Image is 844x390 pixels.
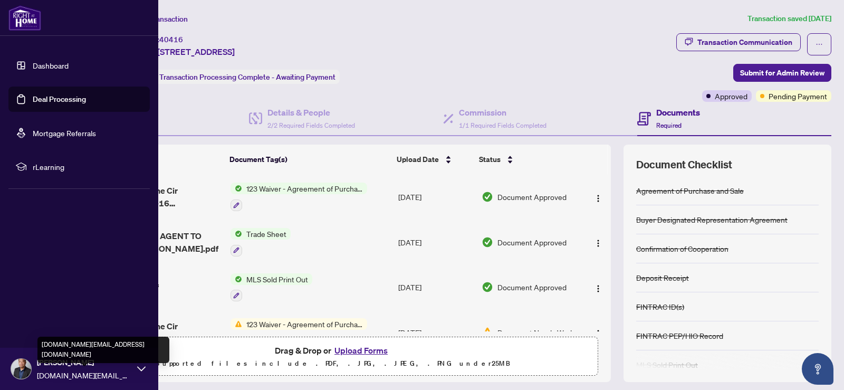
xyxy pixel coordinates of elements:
span: ellipsis [816,41,823,48]
img: Document Status [482,327,493,338]
img: Status Icon [231,318,242,330]
td: [DATE] [394,174,477,220]
a: Mortgage Referrals [33,128,96,138]
h4: Commission [459,106,546,119]
span: Document Approved [497,236,567,248]
h4: Details & People [267,106,355,119]
span: 123 Waiver - Agreement of Purchase and Sale [242,318,367,330]
span: Document Checklist [636,157,732,172]
button: Status Icon123 Waiver - Agreement of Purchase and Sale [231,318,367,347]
span: Status [479,154,501,165]
span: Trade Sheet [242,228,291,240]
span: [PERSON_NAME] [37,357,132,368]
button: Open asap [802,353,833,385]
button: Submit for Admin Review [733,64,831,82]
span: [DATE][STREET_ADDRESS] [131,45,235,58]
img: Logo [594,329,602,338]
img: Logo [594,284,602,293]
td: [DATE] [394,310,477,355]
span: 2/2 Required Fields Completed [267,121,355,129]
span: 1/1 Required Fields Completed [459,121,546,129]
span: MLS Sold Print Out [242,273,312,285]
td: [DATE] [394,265,477,310]
img: Document Status [482,191,493,203]
span: rLearning [33,161,142,173]
span: 40416 [159,35,183,44]
div: Confirmation of Cooperation [636,243,728,254]
p: Supported files include .PDF, .JPG, .JPEG, .PNG under 25 MB [74,357,591,370]
button: Status Icon123 Waiver - Agreement of Purchase and Sale [231,183,367,211]
button: Transaction Communication [676,33,801,51]
img: Status Icon [231,228,242,240]
span: 123 Waiver - Agreement of Purchase and Sale [242,183,367,194]
td: [DATE] [394,220,477,265]
span: TRADE SHEET - AGENT TO REVIEW - [PERSON_NAME].pdf [96,230,222,255]
img: Document Status [482,236,493,248]
div: FINTRAC ID(s) [636,301,684,312]
th: Document Tag(s) [225,145,392,174]
span: View Transaction [131,14,188,24]
span: 2330 Bridletowne Cir 1112_2025-07-16 17_51_31.pdf [96,184,222,210]
span: Drag & Drop or [275,344,391,357]
button: Upload Forms [331,344,391,357]
h4: Documents [656,106,700,119]
button: Logo [590,188,607,205]
span: Pending Payment [769,90,827,102]
a: Deal Processing [33,94,86,104]
span: Drag & Drop orUpload FormsSupported files include .PDF, .JPG, .JPEG, .PNG under25MB [68,337,598,376]
button: Status IconMLS Sold Print Out [231,273,312,302]
th: Upload Date [392,145,475,174]
div: [DOMAIN_NAME][EMAIL_ADDRESS][DOMAIN_NAME] [37,337,169,363]
button: Logo [590,279,607,296]
div: Status: [131,70,340,84]
button: Logo [590,324,607,341]
span: 2330 Bridletowne Cir 1112_2025-07-02 15_52_34.pdf [96,320,222,345]
img: Status Icon [231,273,242,285]
span: Submit for Admin Review [740,64,824,81]
span: Transaction Processing Complete - Awaiting Payment [159,72,335,82]
article: Transaction saved [DATE] [747,13,831,25]
img: Status Icon [231,183,242,194]
div: Transaction Communication [697,34,792,51]
span: Required [656,121,682,129]
div: FINTRAC PEP/HIO Record [636,330,723,341]
a: Dashboard [33,61,69,70]
img: Logo [594,194,602,203]
img: Document Status [482,281,493,293]
div: Deposit Receipt [636,272,689,283]
button: Status IconTrade Sheet [231,228,291,256]
button: Logo [590,234,607,251]
span: [DOMAIN_NAME][EMAIL_ADDRESS][DOMAIN_NAME] [37,369,132,381]
span: Document Approved [497,191,567,203]
span: Document Approved [497,281,567,293]
span: Document Needs Work [497,327,574,338]
div: Buyer Designated Representation Agreement [636,214,788,225]
img: logo [8,5,41,31]
span: Upload Date [397,154,439,165]
img: Profile Icon [11,359,31,379]
th: Status [475,145,578,174]
span: Approved [715,90,747,102]
div: Agreement of Purchase and Sale [636,185,744,196]
img: Logo [594,239,602,248]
